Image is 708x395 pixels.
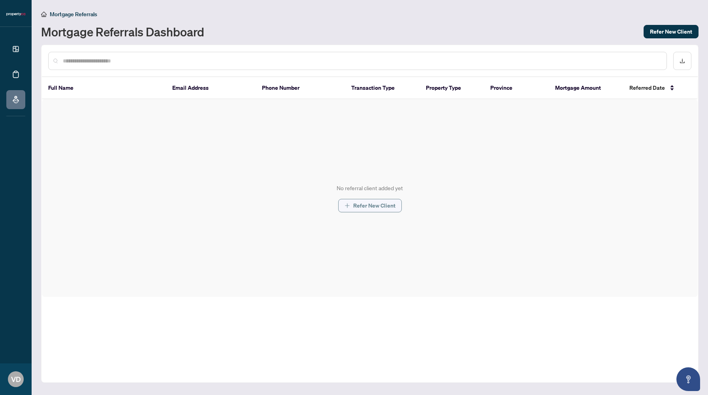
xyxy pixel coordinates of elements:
[353,199,395,212] span: Refer New Client
[644,25,699,38] button: Refer New Client
[623,77,698,99] th: Referred Date
[50,11,97,18] span: Mortgage Referrals
[338,199,402,212] button: Refer New Client
[345,203,350,208] span: plus
[420,77,484,99] th: Property Type
[41,11,47,17] span: home
[549,77,623,99] th: Mortgage Amount
[256,77,345,99] th: Phone Number
[650,25,692,38] span: Refer New Client
[166,77,255,99] th: Email Address
[673,52,691,70] button: download
[680,58,685,64] span: download
[6,12,25,17] img: logo
[41,25,204,38] h1: Mortgage Referrals Dashboard
[676,367,700,391] button: Open asap
[337,184,403,193] div: No referral client added yet
[345,77,420,99] th: Transaction Type
[629,83,665,92] span: Referred Date
[11,374,21,385] span: VD
[42,77,166,99] th: Full Name
[484,77,548,99] th: Province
